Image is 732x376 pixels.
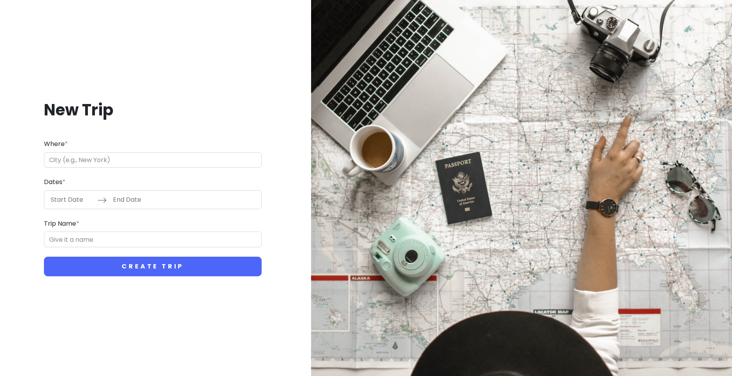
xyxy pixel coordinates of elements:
h1: New Trip [44,100,262,120]
label: Where [44,139,68,149]
input: Start Date [46,191,97,209]
label: Dates [44,177,66,187]
input: Give it a name [44,232,262,247]
button: Create Trip [44,257,262,276]
label: Trip Name [44,219,79,229]
input: City (e.g., New York) [44,152,262,168]
input: End Date [109,191,160,209]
